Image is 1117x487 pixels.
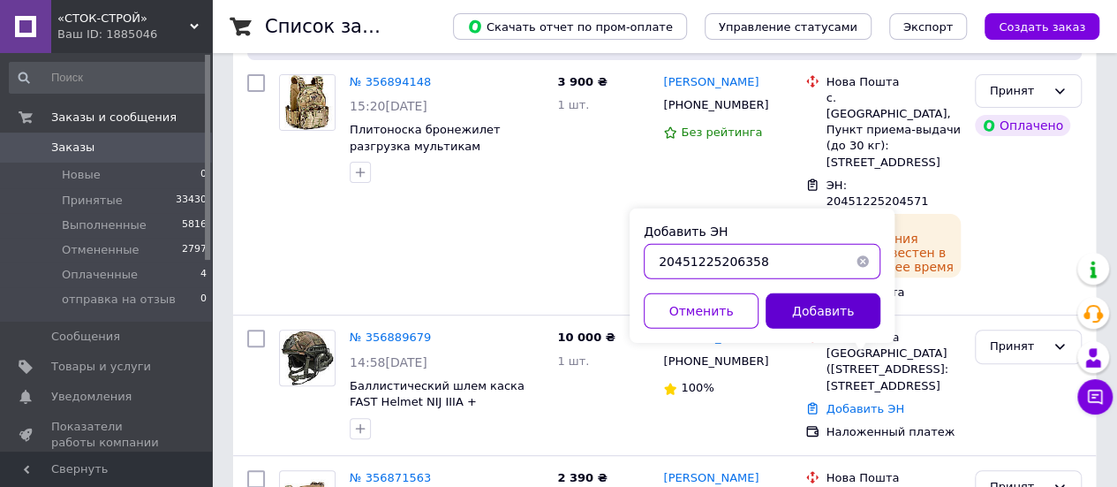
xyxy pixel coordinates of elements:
[350,379,525,425] a: Баллистический шлем каска FAST Helmet NIJ IIIA + Тактические наушники M32
[663,470,759,487] a: [PERSON_NAME]
[51,140,94,156] span: Заказы
[182,217,207,233] span: 5816
[826,346,961,394] div: [GEOGRAPHIC_DATA] ([STREET_ADDRESS]: [STREET_ADDRESS]
[280,75,335,130] img: Фото товару
[990,338,1045,356] div: Принят
[990,82,1045,101] div: Принят
[663,74,759,91] a: [PERSON_NAME]
[826,90,961,171] div: с. [GEOGRAPHIC_DATA], Пункт приема-выдачи (до 30 кг): [STREET_ADDRESS]
[279,74,336,131] a: Фото товару
[557,331,615,344] span: 10 000 ₴
[350,123,500,153] a: Плитоноска бронежилет разгрузка мультикам
[62,292,176,308] span: отправка на отзыв
[644,293,759,329] button: Отменить
[350,331,431,344] a: № 356889679
[999,20,1085,34] span: Создать заказ
[967,19,1099,33] a: Создать заказ
[182,242,207,258] span: 2797
[57,11,190,27] span: «СТОК-СТРОЙ»
[903,20,953,34] span: Экспорт
[62,193,123,209] span: Принятые
[845,244,880,279] button: Очистить
[350,471,431,484] a: № 356871563
[281,331,334,385] img: Фото товару
[176,193,207,209] span: 33430
[663,354,768,368] span: [PHONE_NUMBER]
[62,242,139,258] span: Отмененные
[279,330,336,386] a: Фото товару
[62,217,147,233] span: Выполненные
[681,381,713,394] span: 100%
[826,179,929,209] span: ЭН: 20451225204571
[826,424,961,440] div: Наложенный платеж
[705,13,872,40] button: Управление статусами
[719,20,857,34] span: Управление статусами
[51,329,120,345] span: Сообщения
[350,75,431,88] a: № 356894148
[644,224,728,239] label: Добавить ЭН
[51,359,151,375] span: Товары и услуги
[200,167,207,183] span: 0
[51,110,177,126] span: Заказы и сообщения
[557,471,607,484] span: 2 390 ₴
[985,13,1099,40] button: Создать заказ
[350,355,427,369] span: 14:58[DATE]
[663,98,768,111] span: [PHONE_NUMBER]
[826,402,904,415] a: Добавить ЭН
[975,115,1070,136] div: Оплачено
[200,292,207,308] span: 0
[557,354,589,368] span: 1 шт.
[557,98,589,111] span: 1 шт.
[889,13,967,40] button: Экспорт
[826,74,961,90] div: Нова Пошта
[51,389,132,405] span: Уведомления
[62,267,138,283] span: Оплаченные
[265,16,417,37] h1: Список заказов
[57,27,212,42] div: Ваш ID: 1885046
[62,167,101,183] span: Новые
[200,267,207,283] span: 4
[51,419,163,451] span: Показатели работы компании
[557,75,607,88] span: 3 900 ₴
[350,99,427,113] span: 15:20[DATE]
[681,126,762,139] span: Без рейтинга
[826,470,961,486] div: Нова Пошта
[453,13,687,40] button: Скачать отчет по пром-оплате
[1077,379,1113,415] button: Чат с покупателем
[467,19,673,34] span: Скачать отчет по пром-оплате
[766,293,880,329] button: Добавить
[9,62,208,94] input: Поиск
